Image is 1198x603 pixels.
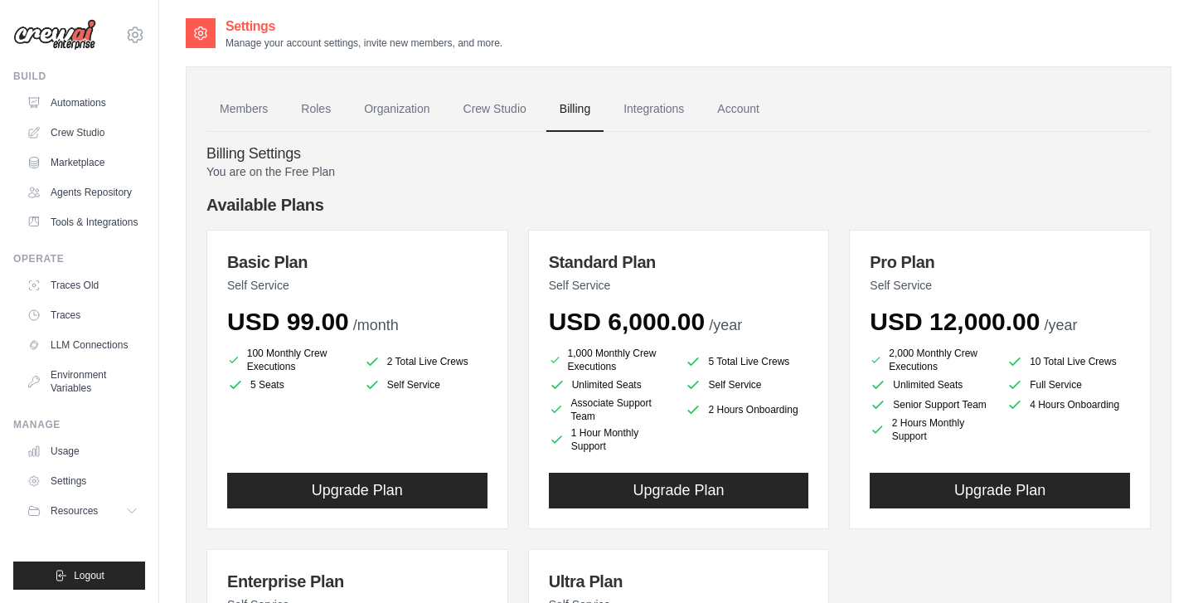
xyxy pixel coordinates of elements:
[870,396,993,413] li: Senior Support Team
[20,362,145,401] a: Environment Variables
[20,272,145,299] a: Traces Old
[20,468,145,494] a: Settings
[20,302,145,328] a: Traces
[450,87,540,132] a: Crew Studio
[227,250,487,274] h3: Basic Plan
[685,396,808,423] li: 2 Hours Onboarding
[13,19,96,51] img: Logo
[20,90,145,116] a: Automations
[549,347,672,373] li: 1,000 Monthly Crew Executions
[227,277,487,294] p: Self Service
[51,504,98,518] span: Resources
[13,70,145,83] div: Build
[20,179,145,206] a: Agents Repository
[74,569,104,582] span: Logout
[13,252,145,265] div: Operate
[1006,350,1130,373] li: 10 Total Live Crews
[226,17,502,36] h2: Settings
[13,562,145,590] button: Logout
[704,87,773,132] a: Account
[870,473,1130,508] button: Upgrade Plan
[227,377,351,393] li: 5 Seats
[1044,317,1077,333] span: /year
[870,377,993,393] li: Unlimited Seats
[364,350,487,373] li: 2 Total Live Crews
[549,396,672,423] li: Associate Support Team
[870,308,1040,335] span: USD 12,000.00
[549,277,809,294] p: Self Service
[288,87,344,132] a: Roles
[549,570,809,593] h3: Ultra Plan
[549,473,809,508] button: Upgrade Plan
[1006,377,1130,393] li: Full Service
[20,438,145,464] a: Usage
[709,317,742,333] span: /year
[227,308,349,335] span: USD 99.00
[870,347,993,373] li: 2,000 Monthly Crew Executions
[20,209,145,236] a: Tools & Integrations
[206,193,1151,216] h4: Available Plans
[546,87,604,132] a: Billing
[870,416,993,443] li: 2 Hours Monthly Support
[685,377,808,393] li: Self Service
[549,377,672,393] li: Unlimited Seats
[226,36,502,50] p: Manage your account settings, invite new members, and more.
[20,149,145,176] a: Marketplace
[227,347,351,373] li: 100 Monthly Crew Executions
[227,570,487,593] h3: Enterprise Plan
[549,426,672,453] li: 1 Hour Monthly Support
[353,317,399,333] span: /month
[206,163,1151,180] p: You are on the Free Plan
[870,277,1130,294] p: Self Service
[206,145,1151,163] h4: Billing Settings
[206,87,281,132] a: Members
[1006,396,1130,413] li: 4 Hours Onboarding
[870,250,1130,274] h3: Pro Plan
[227,473,487,508] button: Upgrade Plan
[351,87,443,132] a: Organization
[549,308,705,335] span: USD 6,000.00
[364,377,487,393] li: Self Service
[685,350,808,373] li: 5 Total Live Crews
[20,332,145,358] a: LLM Connections
[20,498,145,524] button: Resources
[13,418,145,431] div: Manage
[549,250,809,274] h3: Standard Plan
[20,119,145,146] a: Crew Studio
[610,87,697,132] a: Integrations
